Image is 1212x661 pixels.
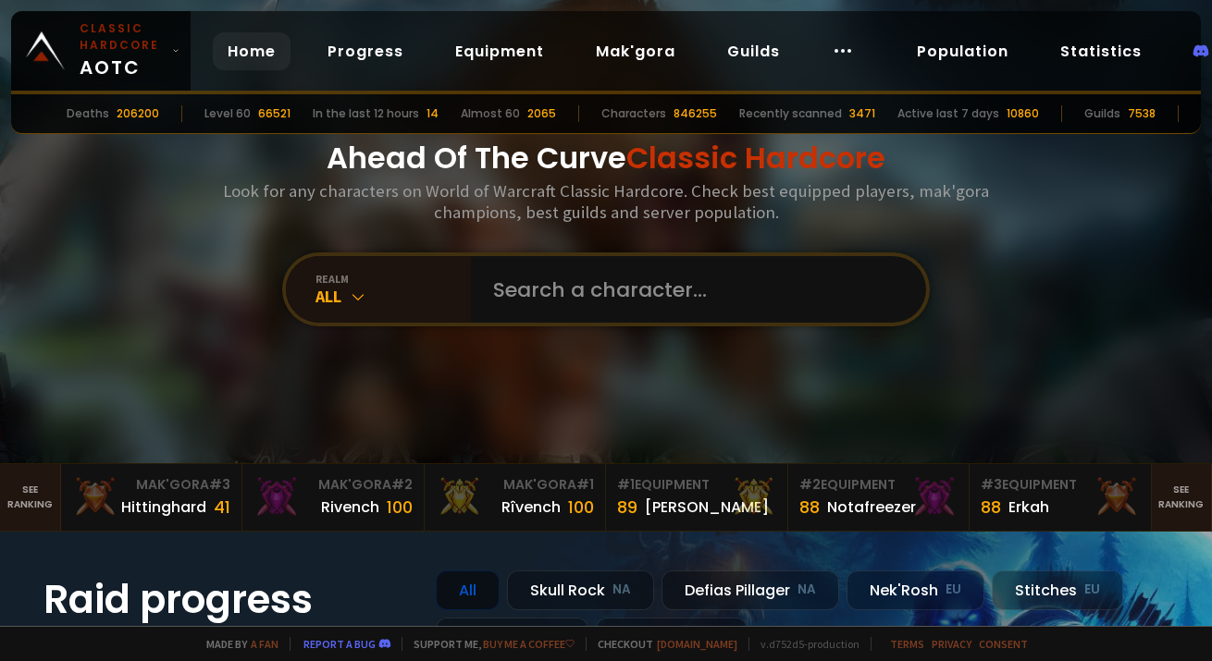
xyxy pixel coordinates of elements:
[799,495,820,520] div: 88
[507,570,654,610] div: Skull Rock
[981,475,1140,495] div: Equipment
[313,105,419,122] div: In the last 12 hours
[80,20,165,54] small: Classic Hardcore
[581,32,690,70] a: Mak'gora
[391,475,413,494] span: # 2
[798,581,816,599] small: NA
[932,637,971,651] a: Privacy
[617,475,776,495] div: Equipment
[1007,105,1039,122] div: 10860
[657,637,737,651] a: [DOMAIN_NAME]
[617,495,637,520] div: 89
[712,32,795,70] a: Guilds
[204,105,251,122] div: Level 60
[402,637,575,651] span: Support me,
[425,464,607,531] a: Mak'Gora#1Rîvench100
[43,570,414,629] h1: Raid progress
[216,180,996,223] h3: Look for any characters on World of Warcraft Classic Hardcore. Check best equipped players, mak'g...
[612,581,631,599] small: NA
[645,496,769,519] div: [PERSON_NAME]
[436,475,595,495] div: Mak'Gora
[258,105,291,122] div: 66521
[1045,32,1156,70] a: Statistics
[601,105,666,122] div: Characters
[606,464,788,531] a: #1Equipment89[PERSON_NAME]
[662,570,839,610] div: Defias Pillager
[897,105,999,122] div: Active last 7 days
[788,464,971,531] a: #2Equipment88Notafreezer
[596,618,748,657] div: Soulseeker
[1084,105,1120,122] div: Guilds
[209,475,230,494] span: # 3
[315,272,471,286] div: realm
[313,32,418,70] a: Progress
[254,475,413,495] div: Mak'Gora
[327,136,885,180] h1: Ahead Of The Curve
[461,105,520,122] div: Almost 60
[992,570,1123,610] div: Stitches
[501,496,561,519] div: Rîvench
[674,105,717,122] div: 846255
[1084,581,1100,599] small: EU
[568,495,594,520] div: 100
[303,637,376,651] a: Report a bug
[195,637,278,651] span: Made by
[902,32,1023,70] a: Population
[436,618,588,657] div: Doomhowl
[482,256,904,323] input: Search a character...
[1128,105,1156,122] div: 7538
[213,32,291,70] a: Home
[427,105,439,122] div: 14
[80,20,165,81] span: AOTC
[214,495,230,520] div: 41
[1008,496,1049,519] div: Erkah
[617,475,635,494] span: # 1
[72,475,231,495] div: Mak'Gora
[890,637,924,651] a: Terms
[440,32,559,70] a: Equipment
[387,495,413,520] div: 100
[847,570,984,610] div: Nek'Rosh
[739,105,842,122] div: Recently scanned
[67,105,109,122] div: Deaths
[979,637,1028,651] a: Consent
[946,581,961,599] small: EU
[251,637,278,651] a: a fan
[586,637,737,651] span: Checkout
[483,637,575,651] a: Buy me a coffee
[799,475,958,495] div: Equipment
[827,496,916,519] div: Notafreezer
[799,475,821,494] span: # 2
[981,495,1001,520] div: 88
[748,637,860,651] span: v. d752d5 - production
[970,464,1152,531] a: #3Equipment88Erkah
[321,496,379,519] div: Rivench
[117,105,159,122] div: 206200
[626,137,885,178] span: Classic Hardcore
[436,570,500,610] div: All
[576,475,594,494] span: # 1
[11,11,191,91] a: Classic HardcoreAOTC
[61,464,243,531] a: Mak'Gora#3Hittinghard41
[242,464,425,531] a: Mak'Gora#2Rivench100
[315,286,471,307] div: All
[981,475,1002,494] span: # 3
[527,105,556,122] div: 2065
[849,105,875,122] div: 3471
[121,496,206,519] div: Hittinghard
